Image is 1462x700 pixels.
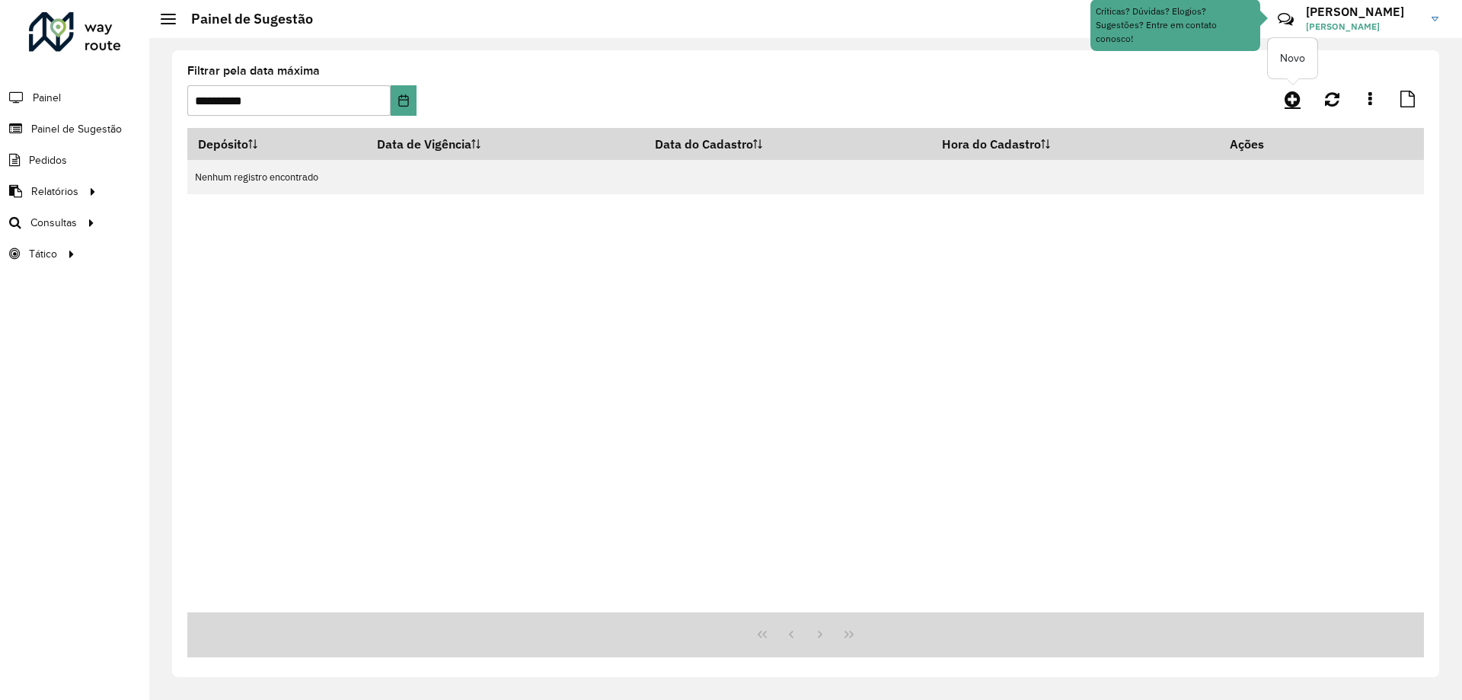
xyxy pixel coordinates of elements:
button: Choose Date [391,85,416,116]
a: Contato Rápido [1269,3,1302,36]
span: Pedidos [29,152,67,168]
th: Data de Vigência [367,128,645,160]
h2: Painel de Sugestão [176,11,313,27]
th: Hora do Cadastro [931,128,1220,160]
span: [PERSON_NAME] [1306,20,1420,34]
div: Novo [1268,38,1317,78]
span: Consultas [30,215,77,231]
th: Depósito [187,128,367,160]
span: Painel [33,90,61,106]
span: Relatórios [31,184,78,200]
th: Data do Cadastro [645,128,931,160]
td: Nenhum registro encontrado [187,160,1424,194]
label: Filtrar pela data máxima [187,62,320,80]
h3: [PERSON_NAME] [1306,5,1420,19]
span: Painel de Sugestão [31,121,122,137]
span: Tático [29,246,57,262]
th: Ações [1219,128,1310,160]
